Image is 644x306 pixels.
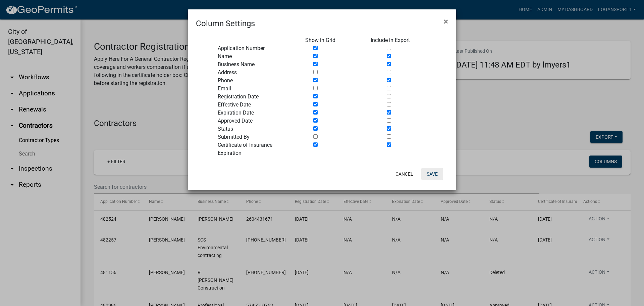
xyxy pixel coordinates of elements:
[390,168,419,180] button: Cancel
[213,93,300,101] div: Registration Date
[421,168,443,180] button: Save
[213,52,300,60] div: Name
[213,60,300,69] div: Business Name
[196,17,255,30] h4: Column Settings
[366,36,431,44] div: Include in Export
[438,12,453,31] button: Close
[213,117,300,125] div: Approved Date
[213,101,300,109] div: Effective Date
[213,133,300,141] div: Submitted By
[300,36,366,44] div: Show in Grid
[213,69,300,77] div: Address
[213,85,300,93] div: Email
[213,44,300,52] div: Application Number
[213,141,300,157] div: Certificate of Insurance Expiration
[213,77,300,85] div: Phone
[444,17,448,26] span: ×
[213,125,300,133] div: Status
[213,109,300,117] div: Expiration Date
